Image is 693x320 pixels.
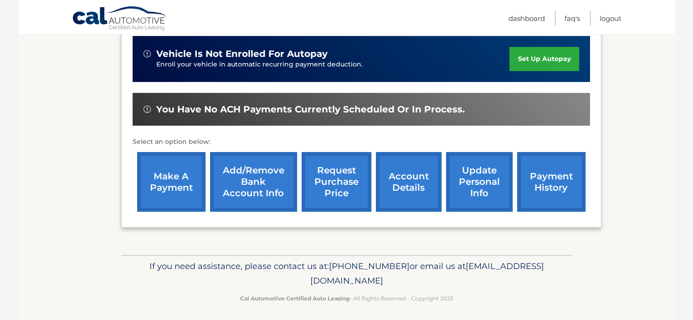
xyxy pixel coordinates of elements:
[508,11,545,26] a: Dashboard
[446,152,513,212] a: update personal info
[133,137,590,147] p: Select an option below:
[127,259,566,288] p: If you need assistance, please contact us at: or email us at
[509,47,579,71] a: set up autopay
[137,152,205,212] a: make a payment
[156,104,465,115] span: You have no ACH payments currently scheduled or in process.
[144,106,151,113] img: alert-white.svg
[127,294,566,303] p: - All Rights Reserved - Copyright 2025
[210,152,297,212] a: Add/Remove bank account info
[156,48,328,60] span: vehicle is not enrolled for autopay
[600,11,621,26] a: Logout
[565,11,580,26] a: FAQ's
[240,295,349,302] strong: Cal Automotive Certified Auto Leasing
[517,152,585,212] a: payment history
[329,261,410,271] span: [PHONE_NUMBER]
[72,6,168,32] a: Cal Automotive
[144,50,151,57] img: alert-white.svg
[156,60,510,70] p: Enroll your vehicle in automatic recurring payment deduction.
[302,152,371,212] a: request purchase price
[310,261,544,286] span: [EMAIL_ADDRESS][DOMAIN_NAME]
[376,152,441,212] a: account details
